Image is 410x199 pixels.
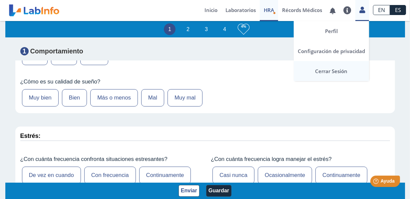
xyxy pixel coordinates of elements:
[264,7,274,13] span: HRA
[84,167,136,184] label: Con frecuencia
[20,133,41,139] strong: Estrés:
[139,167,191,184] label: Continuamente
[373,5,390,15] a: EN
[20,156,200,163] label: ¿Con cuánta frecuencia confronta situaciones estresantes?
[294,61,369,81] a: Cerrar Sesión
[206,185,231,197] button: Guardar
[238,22,249,31] h3: 4%
[390,5,406,15] a: ES
[30,48,83,55] strong: Comportamiento
[351,173,403,192] iframe: Help widget launcher
[182,23,194,35] li: 2
[201,23,212,35] li: 3
[22,167,81,184] label: De vez en cuando
[62,89,87,107] label: Bien
[90,89,138,107] label: Más o menos
[141,89,164,107] label: Mal
[20,47,29,56] span: 1
[258,167,312,184] label: Ocasionalmente
[168,89,203,107] label: Muy mal
[164,23,176,35] li: 1
[294,21,369,41] a: Perfil
[20,78,390,85] label: ¿Cómo es su calidad de sueño?
[212,167,254,184] label: Casi nunca
[219,23,230,35] li: 4
[22,89,59,107] label: Muy bien
[315,167,367,184] label: Continuamente
[211,156,390,163] label: ¿Con cuánta frecuencia logra manejar el estrés?
[294,41,369,61] a: Configuración de privacidad
[179,185,200,197] button: Enviar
